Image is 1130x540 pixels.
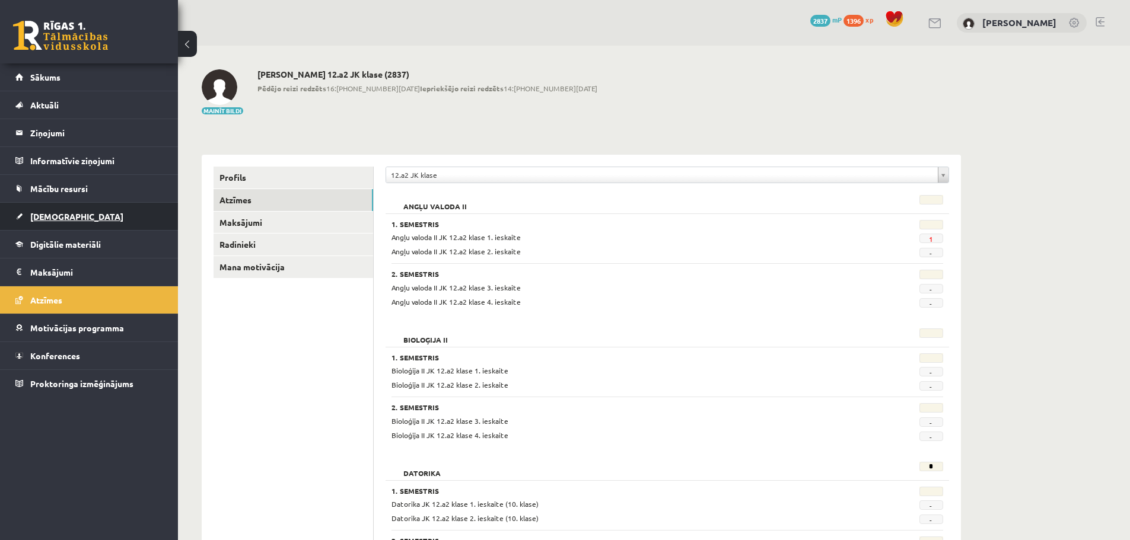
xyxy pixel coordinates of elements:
a: Atzīmes [15,286,163,314]
span: - [919,367,943,376]
legend: Informatīvie ziņojumi [30,147,163,174]
legend: Ziņojumi [30,119,163,146]
span: Angļu valoda II JK 12.a2 klase 4. ieskaite [391,297,521,306]
a: Aktuāli [15,91,163,119]
b: Pēdējo reizi redzēts [257,84,326,93]
a: Maksājumi [214,212,373,234]
span: Mācību resursi [30,183,88,194]
span: Bioloģija II JK 12.a2 klase 3. ieskaite [391,416,508,426]
button: Mainīt bildi [202,107,243,114]
a: Radinieki [214,234,373,255]
h3: 1. Semestris [391,220,848,228]
a: [PERSON_NAME] [982,17,1056,28]
h2: [PERSON_NAME] 12.a2 JK klase (2837) [257,69,597,79]
span: - [919,298,943,308]
a: Atzīmes [214,189,373,211]
span: 12.a2 JK klase [391,167,933,183]
span: Konferences [30,350,80,361]
span: - [919,248,943,257]
a: Digitālie materiāli [15,231,163,258]
a: Mācību resursi [15,175,163,202]
a: [DEMOGRAPHIC_DATA] [15,203,163,230]
a: 1 [929,234,933,244]
h2: Bioloģija II [391,328,460,340]
h2: Datorika [391,462,453,474]
span: - [919,284,943,293]
span: Datorika JK 12.a2 klase 1. ieskaite (10. klase) [391,499,539,509]
span: - [919,500,943,510]
a: Maksājumi [15,258,163,286]
a: 1396 xp [843,15,879,24]
span: Sākums [30,72,61,82]
span: mP [832,15,842,24]
a: Profils [214,167,373,188]
h3: 1. Semestris [391,353,848,362]
a: Sākums [15,63,163,91]
a: Rīgas 1. Tālmācības vidusskola [13,21,108,50]
span: 2837 [810,15,830,27]
a: Proktoringa izmēģinājums [15,370,163,397]
a: Informatīvie ziņojumi [15,147,163,174]
h2: Angļu valoda II [391,195,479,207]
span: Angļu valoda II JK 12.a2 klase 1. ieskaite [391,232,521,242]
span: - [919,417,943,427]
a: 12.a2 JK klase [386,167,948,183]
img: Gatis Pormalis [202,69,237,105]
span: Angļu valoda II JK 12.a2 klase 2. ieskaite [391,247,521,256]
span: Bioloģija II JK 12.a2 klase 4. ieskaite [391,430,508,440]
a: Konferences [15,342,163,369]
legend: Maksājumi [30,258,163,286]
a: Ziņojumi [15,119,163,146]
span: Datorika JK 12.a2 klase 2. ieskaite (10. klase) [391,513,539,523]
h3: 2. Semestris [391,270,848,278]
span: [DEMOGRAPHIC_DATA] [30,211,123,222]
span: - [919,515,943,524]
img: Gatis Pormalis [963,18,975,30]
a: Motivācijas programma [15,314,163,341]
b: Iepriekšējo reizi redzēts [420,84,504,93]
span: Angļu valoda II JK 12.a2 klase 3. ieskaite [391,283,521,292]
span: Digitālie materiāli [30,239,101,250]
span: Atzīmes [30,295,62,305]
span: - [919,381,943,391]
span: - [919,432,943,441]
span: 16:[PHONE_NUMBER][DATE] 14:[PHONE_NUMBER][DATE] [257,83,597,94]
span: Proktoringa izmēģinājums [30,378,133,389]
h3: 2. Semestris [391,403,848,411]
span: Bioloģija II JK 12.a2 klase 2. ieskaite [391,380,508,389]
span: Motivācijas programma [30,322,124,333]
h3: 1. Semestris [391,487,848,495]
a: Mana motivācija [214,256,373,278]
span: Aktuāli [30,100,59,110]
span: 1396 [843,15,864,27]
span: xp [865,15,873,24]
a: 2837 mP [810,15,842,24]
span: Bioloģija II JK 12.a2 klase 1. ieskaite [391,366,508,375]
